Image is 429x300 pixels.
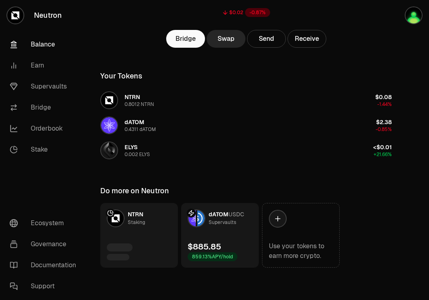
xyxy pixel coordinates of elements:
[3,139,87,160] a: Stake
[101,92,117,108] img: NTRN Logo
[95,113,397,137] button: dATOM LogodATOM0.4311 dATOM$2.38-0.85%
[125,93,140,101] span: NTRN
[3,213,87,234] a: Ecosystem
[209,211,228,218] span: dATOM
[374,151,392,158] span: +21.66%
[166,30,205,48] a: Bridge
[375,93,392,101] span: $0.08
[125,118,144,126] span: dATOM
[209,218,236,226] div: Supervaults
[3,97,87,118] a: Bridge
[128,218,145,226] div: Staking
[3,34,87,55] a: Balance
[100,203,178,268] a: NTRN LogoNTRNStaking
[3,76,87,97] a: Supervaults
[247,30,286,48] button: Send
[100,70,142,82] div: Your Tokens
[101,142,117,158] img: ELYS Logo
[101,117,117,133] img: dATOM Logo
[287,30,326,48] button: Receive
[108,210,124,226] img: NTRN Logo
[181,203,259,268] a: dATOM LogoUSDC LogodATOMUSDCSupervaults$885.85859.13%APY/hold
[376,126,392,133] span: -0.85%
[3,118,87,139] a: Orderbook
[188,241,221,252] div: $885.85
[100,185,169,196] div: Do more on Neutron
[125,126,156,133] div: 0.4311 dATOM
[197,210,205,226] img: USDC Logo
[3,55,87,76] a: Earn
[262,203,340,268] a: Use your tokens to earn more crypto.
[269,241,333,261] div: Use your tokens to earn more crypto.
[188,252,237,261] div: 859.13% APY/hold
[245,8,270,17] div: -0.87%
[95,138,397,163] button: ELYS LogoELYS0.002 ELYS<$0.01+21.66%
[377,101,392,108] span: -1.44%
[373,144,392,151] span: <$0.01
[3,234,87,255] a: Governance
[406,7,422,23] img: Atom Staking
[125,101,154,108] div: 0.8012 NTRN
[3,255,87,276] a: Documentation
[228,211,244,218] span: USDC
[125,144,137,151] span: ELYS
[125,151,150,158] div: 0.002 ELYS
[95,88,397,112] button: NTRN LogoNTRN0.8012 NTRN$0.08-1.44%
[128,211,143,218] span: NTRN
[229,9,243,16] div: $0.02
[376,118,392,126] span: $2.38
[3,276,87,297] a: Support
[188,210,196,226] img: dATOM Logo
[207,30,245,48] a: Swap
